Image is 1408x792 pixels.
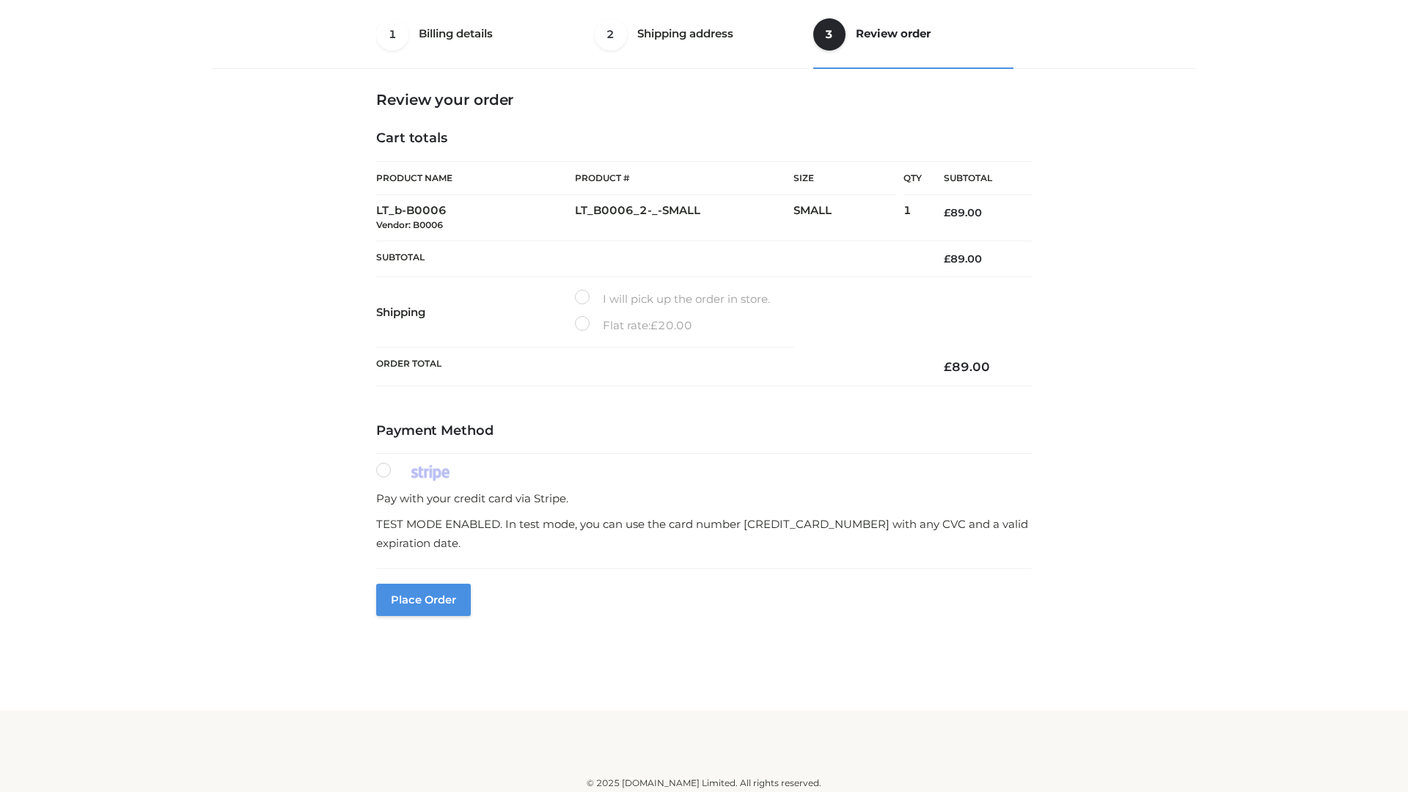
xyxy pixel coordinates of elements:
th: Subtotal [376,241,922,276]
th: Shipping [376,277,575,348]
bdi: 89.00 [944,359,990,374]
h4: Cart totals [376,131,1032,147]
bdi: 89.00 [944,206,982,219]
th: Qty [903,161,922,195]
button: Place order [376,584,471,616]
td: LT_b-B0006 [376,195,575,241]
td: LT_B0006_2-_-SMALL [575,195,793,241]
th: Product # [575,161,793,195]
small: Vendor: B0006 [376,219,443,230]
h4: Payment Method [376,423,1032,439]
th: Size [793,162,896,195]
div: © 2025 [DOMAIN_NAME] Limited. All rights reserved. [218,776,1190,791]
span: £ [944,359,952,374]
td: SMALL [793,195,903,241]
label: I will pick up the order in store. [575,290,770,309]
td: 1 [903,195,922,241]
bdi: 20.00 [650,318,692,332]
p: TEST MODE ENABLED. In test mode, you can use the card number [CREDIT_CARD_NUMBER] with any CVC an... [376,515,1032,552]
span: £ [650,318,658,332]
p: Pay with your credit card via Stripe. [376,489,1032,508]
h3: Review your order [376,91,1032,109]
th: Product Name [376,161,575,195]
th: Order Total [376,348,922,386]
bdi: 89.00 [944,252,982,265]
th: Subtotal [922,162,1032,195]
span: £ [944,252,950,265]
span: £ [944,206,950,219]
label: Flat rate: [575,316,692,335]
